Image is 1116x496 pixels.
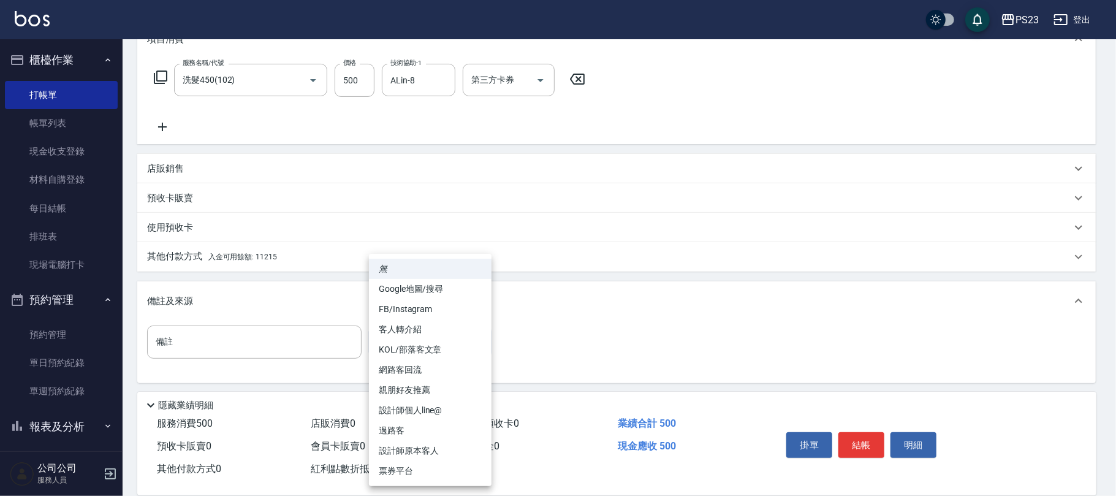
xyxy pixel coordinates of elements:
li: 設計師原本客人 [369,441,492,461]
li: 網路客回流 [369,360,492,380]
li: FB/Instagram [369,299,492,319]
li: 客人轉介紹 [369,319,492,340]
li: 親朋好友推薦 [369,380,492,400]
li: KOL/部落客文章 [369,340,492,360]
em: 無 [379,262,387,275]
li: 設計師個人line@ [369,400,492,421]
li: Google地圖/搜尋 [369,279,492,299]
li: 過路客 [369,421,492,441]
li: 票券平台 [369,461,492,481]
